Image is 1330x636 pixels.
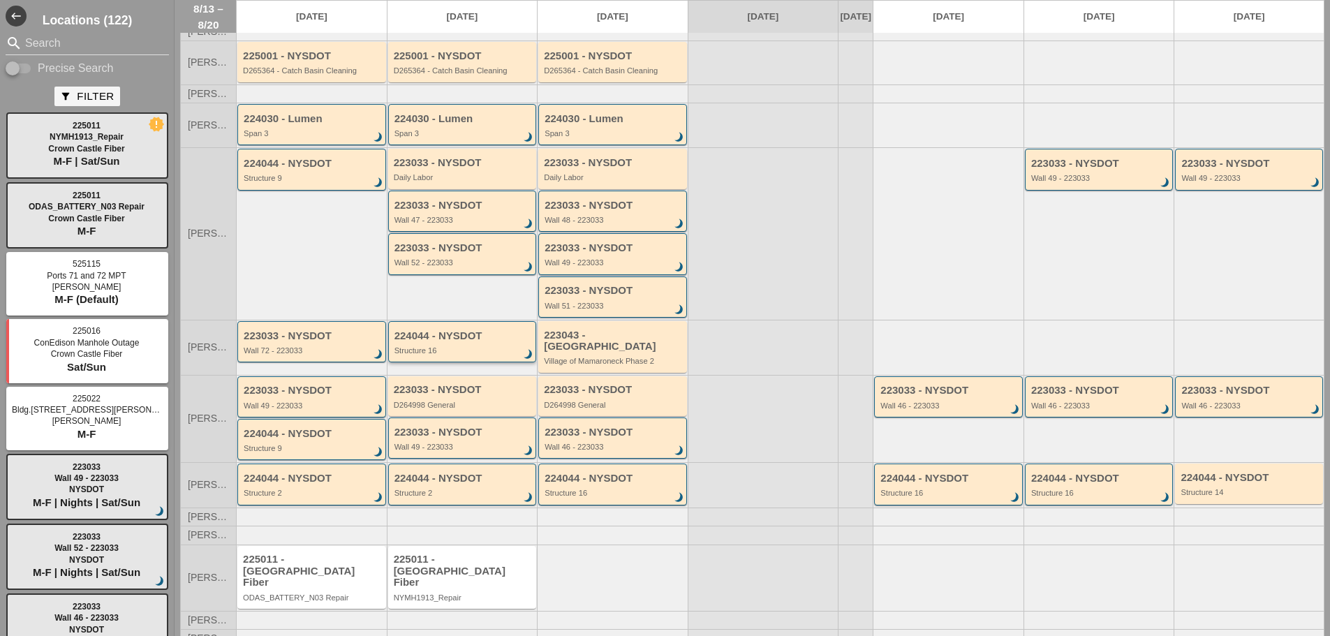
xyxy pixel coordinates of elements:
[521,131,536,146] i: brightness_3
[243,50,383,62] div: 225001 - NYSDOT
[73,191,101,200] span: 225011
[50,132,124,142] span: NYMH1913_Repair
[53,155,119,167] span: M-F | Sat/Sun
[545,285,683,297] div: 223033 - NYSDOT
[60,89,114,105] div: Filter
[544,401,684,409] div: D264998 General
[371,347,386,362] i: brightness_3
[544,357,684,365] div: Village of Mamaroneck Phase 2
[73,394,101,404] span: 225022
[188,572,229,583] span: [PERSON_NAME]
[12,405,183,415] span: Bldg.[STREET_ADDRESS][PERSON_NAME]
[387,1,538,33] a: [DATE]
[244,158,382,170] div: 224044 - NYSDOT
[52,416,121,426] span: [PERSON_NAME]
[1181,158,1319,170] div: 223033 - NYSDOT
[545,129,683,138] div: Span 3
[69,555,104,565] span: NYSDOT
[394,113,533,125] div: 224030 - Lumen
[1031,489,1169,497] div: Structure 16
[1158,175,1174,191] i: brightness_3
[394,427,533,438] div: 223033 - NYSDOT
[188,512,229,522] span: [PERSON_NAME]
[29,202,145,212] span: ODAS_BATTERY_N03 Repair
[521,260,536,275] i: brightness_3
[188,480,229,490] span: [PERSON_NAME]
[873,1,1024,33] a: [DATE]
[672,302,687,318] i: brightness_3
[1007,402,1023,417] i: brightness_3
[1031,385,1169,397] div: 223033 - NYSDOT
[394,443,533,451] div: Wall 49 - 223033
[538,1,688,33] a: [DATE]
[394,401,533,409] div: D264998 General
[394,473,533,485] div: 224044 - NYSDOT
[244,489,382,497] div: Structure 2
[244,428,382,440] div: 224044 - NYSDOT
[521,443,536,459] i: brightness_3
[73,259,101,269] span: 525115
[188,120,229,131] span: [PERSON_NAME]
[1031,174,1169,182] div: Wall 49 - 223033
[6,6,27,27] button: Shrink Sidebar
[544,384,684,396] div: 223033 - NYSDOT
[371,490,386,505] i: brightness_3
[1308,402,1323,417] i: brightness_3
[1181,472,1320,484] div: 224044 - NYSDOT
[545,427,683,438] div: 223033 - NYSDOT
[188,228,229,239] span: [PERSON_NAME]
[1024,1,1174,33] a: [DATE]
[25,32,149,54] input: Search
[51,349,123,359] span: Crown Castle Fiber
[6,6,27,27] i: west
[77,428,96,440] span: M-F
[38,61,114,75] label: Precise Search
[77,225,96,237] span: M-F
[67,361,106,373] span: Sat/Sun
[544,157,684,169] div: 223033 - NYSDOT
[188,89,229,99] span: [PERSON_NAME]
[672,216,687,232] i: brightness_3
[73,532,101,542] span: 223033
[244,174,382,182] div: Structure 9
[394,554,533,589] div: 225011 - [GEOGRAPHIC_DATA] Fiber
[1174,1,1324,33] a: [DATE]
[545,216,683,224] div: Wall 48 - 223033
[880,473,1019,485] div: 224044 - NYSDOT
[33,496,140,508] span: M-F | Nights | Sat/Sun
[6,60,169,77] div: Enable Precise search to match search terms exactly.
[394,157,533,169] div: 223033 - NYSDOT
[394,129,533,138] div: Span 3
[880,385,1019,397] div: 223033 - NYSDOT
[1158,402,1174,417] i: brightness_3
[394,330,533,342] div: 224044 - NYSDOT
[544,330,684,353] div: 223043 - [GEOGRAPHIC_DATA]
[521,490,536,505] i: brightness_3
[545,200,683,212] div: 223033 - NYSDOT
[1031,158,1169,170] div: 223033 - NYSDOT
[54,613,119,623] span: Wall 46 - 223033
[243,554,383,589] div: 225011 - [GEOGRAPHIC_DATA] Fiber
[1181,401,1319,410] div: Wall 46 - 223033
[544,173,684,182] div: Daily Labor
[152,504,168,519] i: brightness_3
[54,543,119,553] span: Wall 52 - 223033
[52,282,121,292] span: [PERSON_NAME]
[672,131,687,146] i: brightness_3
[243,593,383,602] div: ODAS_BATTERY_N03 Repair
[47,271,126,281] span: Ports 71 and 72 MPT
[1181,174,1319,182] div: Wall 49 - 223033
[838,1,873,33] a: [DATE]
[188,1,229,33] span: 8/13 – 8/20
[54,293,119,305] span: M-F (Default)
[521,216,536,232] i: brightness_3
[188,615,229,626] span: [PERSON_NAME]
[371,402,386,417] i: brightness_3
[545,242,683,254] div: 223033 - NYSDOT
[60,91,71,102] i: filter_alt
[54,87,119,106] button: Filter
[244,401,382,410] div: Wall 49 - 223033
[73,602,101,612] span: 223033
[244,473,382,485] div: 224044 - NYSDOT
[69,485,104,494] span: NYSDOT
